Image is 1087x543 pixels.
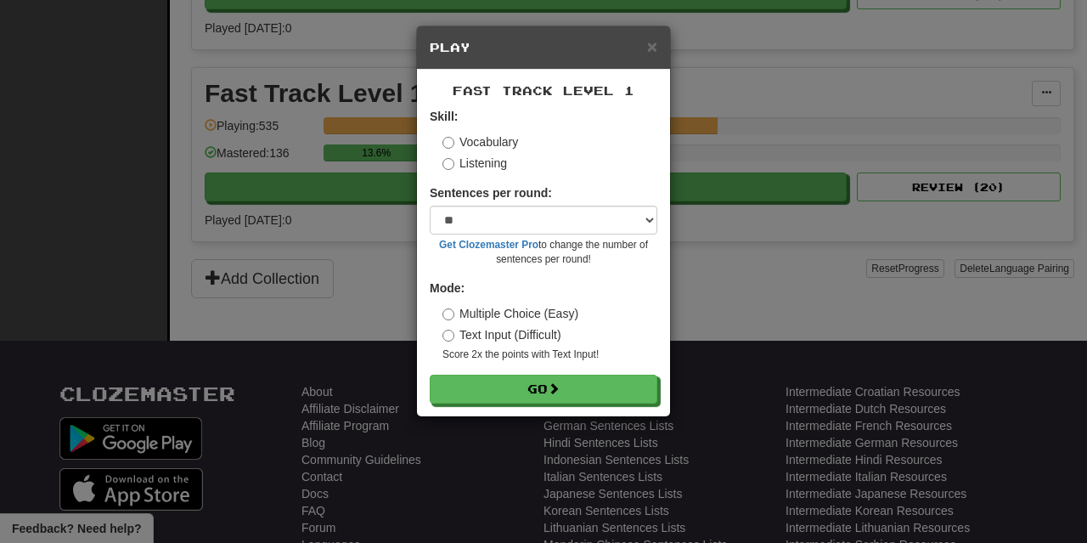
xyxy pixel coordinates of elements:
strong: Skill: [430,110,458,123]
small: to change the number of sentences per round! [430,238,657,267]
input: Listening [442,158,454,170]
h5: Play [430,39,657,56]
span: × [647,37,657,56]
button: Close [647,37,657,55]
label: Vocabulary [442,133,518,150]
label: Multiple Choice (Easy) [442,305,578,322]
button: Go [430,375,657,404]
input: Vocabulary [442,137,454,149]
label: Listening [442,155,507,172]
label: Sentences per round: [430,184,552,201]
strong: Mode: [430,281,465,295]
span: Fast Track Level 1 [453,83,634,98]
small: Score 2x the points with Text Input ! [442,348,657,362]
input: Multiple Choice (Easy) [442,308,454,320]
input: Text Input (Difficult) [442,330,454,342]
a: Get Clozemaster Pro [439,239,538,251]
label: Text Input (Difficult) [442,326,561,343]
